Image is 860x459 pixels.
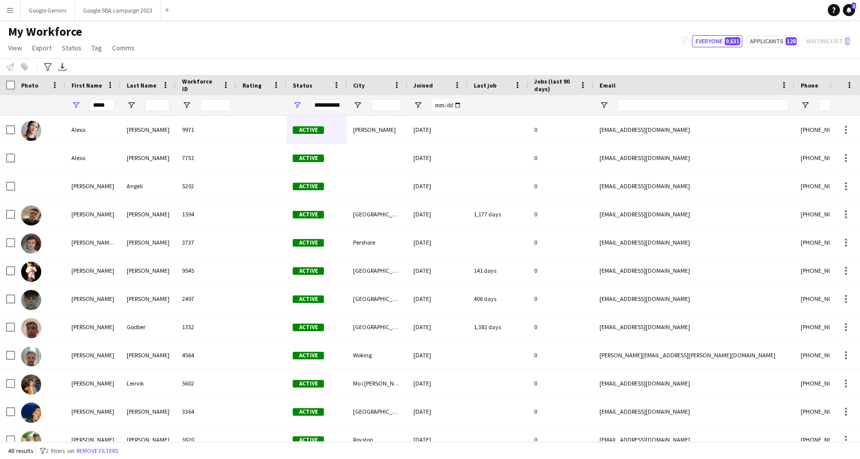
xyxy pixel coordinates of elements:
button: Google SBA campaign 2023 [75,1,161,20]
img: Alexander Awad [21,205,41,225]
div: 406 days [468,285,528,313]
div: [GEOGRAPHIC_DATA] [347,313,407,341]
a: Tag [88,41,106,54]
span: Active [293,126,324,134]
div: [PERSON_NAME] [65,200,121,228]
div: [PERSON_NAME] [121,426,176,453]
div: 0 [528,426,593,453]
div: [EMAIL_ADDRESS][DOMAIN_NAME] [593,313,795,341]
span: Export [32,43,52,52]
div: 3737 [176,228,236,256]
div: Pershore [347,228,407,256]
div: [GEOGRAPHIC_DATA] [347,257,407,284]
div: [PERSON_NAME] [65,426,121,453]
span: Last Name [127,82,156,89]
span: Rating [242,82,262,89]
input: City Filter Input [371,99,401,111]
div: Alexa [65,144,121,172]
span: Last job [474,82,496,89]
span: Active [293,380,324,388]
button: Google Gemini [21,1,75,20]
div: 9545 [176,257,236,284]
div: [PERSON_NAME] [65,398,121,425]
span: Comms [112,43,135,52]
span: My Workforce [8,24,82,39]
div: 1,381 days [468,313,528,341]
img: Alexander Crispin Bruce Checkley [21,234,41,254]
input: Last Name Filter Input [145,99,170,111]
button: Open Filter Menu [599,101,609,110]
div: [PERSON_NAME] [65,285,121,313]
div: [EMAIL_ADDRESS][DOMAIN_NAME] [593,228,795,256]
span: Phone [801,82,818,89]
div: 5602 [176,369,236,397]
div: 0 [528,200,593,228]
div: 3620 [176,426,236,453]
span: Email [599,82,616,89]
div: 0 [528,313,593,341]
span: Active [293,267,324,275]
div: 2497 [176,285,236,313]
a: View [4,41,26,54]
span: Active [293,436,324,444]
span: 128 [786,37,797,45]
img: Alexander Garrity [21,290,41,310]
div: 0 [528,116,593,143]
div: [PERSON_NAME] [121,144,176,172]
span: Workforce ID [182,78,218,93]
div: [PERSON_NAME] [121,200,176,228]
div: [PERSON_NAME] [121,285,176,313]
div: [PERSON_NAME] [121,257,176,284]
app-action-btn: Advanced filters [42,61,54,73]
div: [EMAIL_ADDRESS][DOMAIN_NAME] [593,116,795,143]
div: [PERSON_NAME] [347,116,407,143]
div: [PERSON_NAME] [121,398,176,425]
div: [PERSON_NAME] [65,172,121,200]
div: [PERSON_NAME] [PERSON_NAME] [65,228,121,256]
button: Applicants128 [746,35,799,47]
span: Status [62,43,81,52]
img: Alexa Lee [21,121,41,141]
div: [DATE] [407,285,468,313]
div: [PERSON_NAME][EMAIL_ADDRESS][PERSON_NAME][DOMAIN_NAME] [593,341,795,369]
div: [EMAIL_ADDRESS][DOMAIN_NAME] [593,426,795,453]
div: [PERSON_NAME] [65,257,121,284]
div: [PERSON_NAME] [121,228,176,256]
div: 5202 [176,172,236,200]
div: Alexa [65,116,121,143]
div: [DATE] [407,200,468,228]
div: [DATE] [407,426,468,453]
input: Joined Filter Input [432,99,462,111]
div: [DATE] [407,369,468,397]
div: [DATE] [407,172,468,200]
div: 0 [528,285,593,313]
div: Royston [347,426,407,453]
div: [EMAIL_ADDRESS][DOMAIN_NAME] [593,369,795,397]
div: [EMAIL_ADDRESS][DOMAIN_NAME] [593,257,795,284]
button: Open Filter Menu [801,101,810,110]
div: Godber [121,313,176,341]
button: Open Filter Menu [127,101,136,110]
div: [EMAIL_ADDRESS][DOMAIN_NAME] [593,398,795,425]
div: 141 days [468,257,528,284]
span: Active [293,295,324,303]
div: 1352 [176,313,236,341]
div: 1,177 days [468,200,528,228]
span: Joined [413,82,433,89]
img: Alexander Evans [21,262,41,282]
div: [GEOGRAPHIC_DATA] [347,285,407,313]
span: Jobs (last 90 days) [534,78,575,93]
img: Alexander Godber [21,318,41,338]
a: Export [28,41,56,54]
span: 9,631 [725,37,740,45]
span: 2 [851,3,856,9]
button: Open Filter Menu [353,101,362,110]
div: 0 [528,398,593,425]
img: Alexander Hodgson [21,403,41,423]
span: City [353,82,365,89]
span: Active [293,211,324,218]
span: Active [293,324,324,331]
div: [PERSON_NAME] [121,116,176,143]
div: Angeli [121,172,176,200]
div: [GEOGRAPHIC_DATA] [347,200,407,228]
